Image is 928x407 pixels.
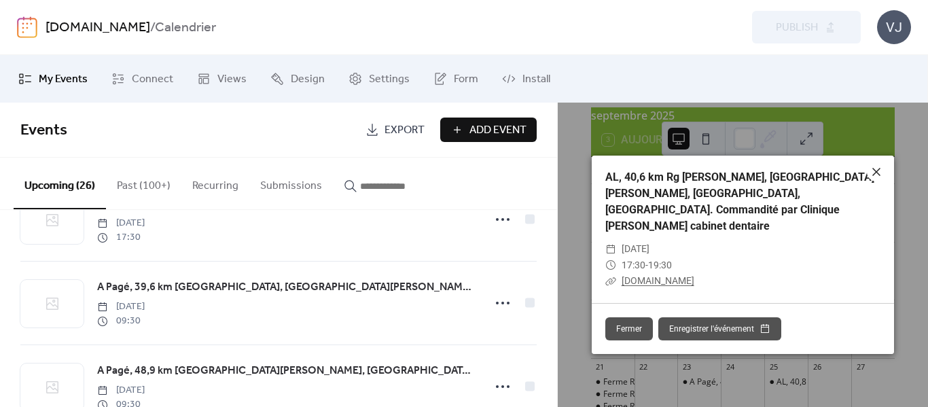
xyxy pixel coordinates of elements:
[469,122,527,139] span: Add Event
[645,260,648,270] span: -
[97,362,475,380] a: A Pagé, 48,9 km [GEOGRAPHIC_DATA][PERSON_NAME], [GEOGRAPHIC_DATA], [GEOGRAPHIC_DATA], [GEOGRAPHIC...
[622,260,645,270] span: 17:30
[8,60,98,97] a: My Events
[187,60,257,97] a: Views
[648,260,672,270] span: 19:30
[97,383,145,397] span: [DATE]
[622,241,649,258] span: [DATE]
[260,60,335,97] a: Design
[97,314,145,328] span: 09:30
[369,71,410,88] span: Settings
[132,71,173,88] span: Connect
[622,275,694,286] a: [DOMAIN_NAME]
[46,15,150,41] a: [DOMAIN_NAME]
[97,279,475,296] a: A Pagé, 39,6 km [GEOGRAPHIC_DATA], [GEOGRAPHIC_DATA][PERSON_NAME]. Commandité par Municipalité de...
[492,60,560,97] a: Install
[605,273,616,289] div: ​
[97,363,475,379] span: A Pagé, 48,9 km [GEOGRAPHIC_DATA][PERSON_NAME], [GEOGRAPHIC_DATA], [GEOGRAPHIC_DATA], [GEOGRAPHIC...
[181,158,249,208] button: Recurring
[97,216,145,230] span: [DATE]
[355,118,435,142] a: Export
[605,317,653,340] button: Fermer
[338,60,420,97] a: Settings
[14,158,106,209] button: Upcoming (26)
[249,158,333,208] button: Submissions
[217,71,247,88] span: Views
[155,15,216,41] b: Calendrier
[97,300,145,314] span: [DATE]
[454,71,478,88] span: Form
[150,15,155,41] b: /
[97,230,145,245] span: 17:30
[423,60,488,97] a: Form
[17,16,37,38] img: logo
[522,71,550,88] span: Install
[20,116,67,145] span: Events
[385,122,425,139] span: Export
[106,158,181,208] button: Past (100+)
[97,279,475,296] span: A Pagé, 39,6 km [GEOGRAPHIC_DATA], [GEOGRAPHIC_DATA][PERSON_NAME]. Commandité par Municipalité de...
[605,171,874,232] a: AL, 40,6 km Rg [PERSON_NAME], [GEOGRAPHIC_DATA][PERSON_NAME], [GEOGRAPHIC_DATA], [GEOGRAPHIC_DATA...
[877,10,911,44] div: VJ
[440,118,537,142] button: Add Event
[658,317,781,340] button: Enregistrer l'événement
[101,60,183,97] a: Connect
[39,71,88,88] span: My Events
[605,258,616,274] div: ​
[291,71,325,88] span: Design
[605,241,616,258] div: ​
